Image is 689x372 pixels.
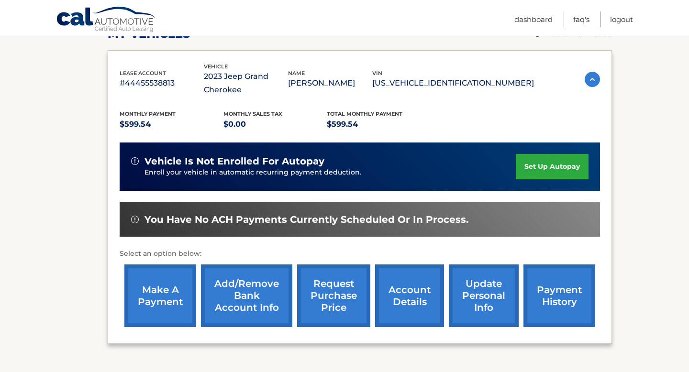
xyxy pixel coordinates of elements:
[516,154,589,179] a: set up autopay
[375,264,444,327] a: account details
[223,118,327,131] p: $0.00
[120,70,166,77] span: lease account
[144,214,468,226] span: You have no ACH payments currently scheduled or in process.
[56,6,156,34] a: Cal Automotive
[449,264,519,327] a: update personal info
[204,70,288,97] p: 2023 Jeep Grand Cherokee
[131,157,139,165] img: alert-white.svg
[585,72,600,87] img: accordion-active.svg
[297,264,370,327] a: request purchase price
[573,11,589,27] a: FAQ's
[144,167,516,178] p: Enroll your vehicle in automatic recurring payment deduction.
[120,110,176,117] span: Monthly Payment
[327,118,431,131] p: $599.54
[120,77,204,90] p: #44455538813
[372,77,534,90] p: [US_VEHICLE_IDENTIFICATION_NUMBER]
[327,110,402,117] span: Total Monthly Payment
[288,77,372,90] p: [PERSON_NAME]
[288,70,305,77] span: name
[131,216,139,223] img: alert-white.svg
[124,264,196,327] a: make a payment
[610,11,633,27] a: Logout
[523,264,595,327] a: payment history
[223,110,282,117] span: Monthly sales Tax
[120,118,223,131] p: $599.54
[201,264,292,327] a: Add/Remove bank account info
[144,155,324,167] span: vehicle is not enrolled for autopay
[120,248,600,260] p: Select an option below:
[514,11,553,27] a: Dashboard
[372,70,382,77] span: vin
[204,63,228,70] span: vehicle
